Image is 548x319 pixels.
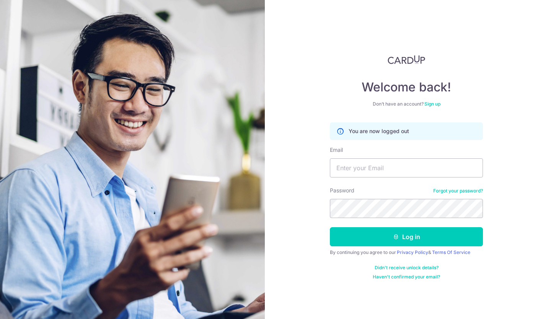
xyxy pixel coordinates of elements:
[424,101,440,107] a: Sign up
[349,127,409,135] p: You are now logged out
[432,249,470,255] a: Terms Of Service
[330,158,483,177] input: Enter your Email
[330,187,354,194] label: Password
[433,188,483,194] a: Forgot your password?
[397,249,428,255] a: Privacy Policy
[375,265,439,271] a: Didn't receive unlock details?
[388,55,425,64] img: CardUp Logo
[330,249,483,256] div: By continuing you agree to our &
[330,227,483,246] button: Log in
[373,274,440,280] a: Haven't confirmed your email?
[330,146,343,154] label: Email
[330,80,483,95] h4: Welcome back!
[330,101,483,107] div: Don’t have an account?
